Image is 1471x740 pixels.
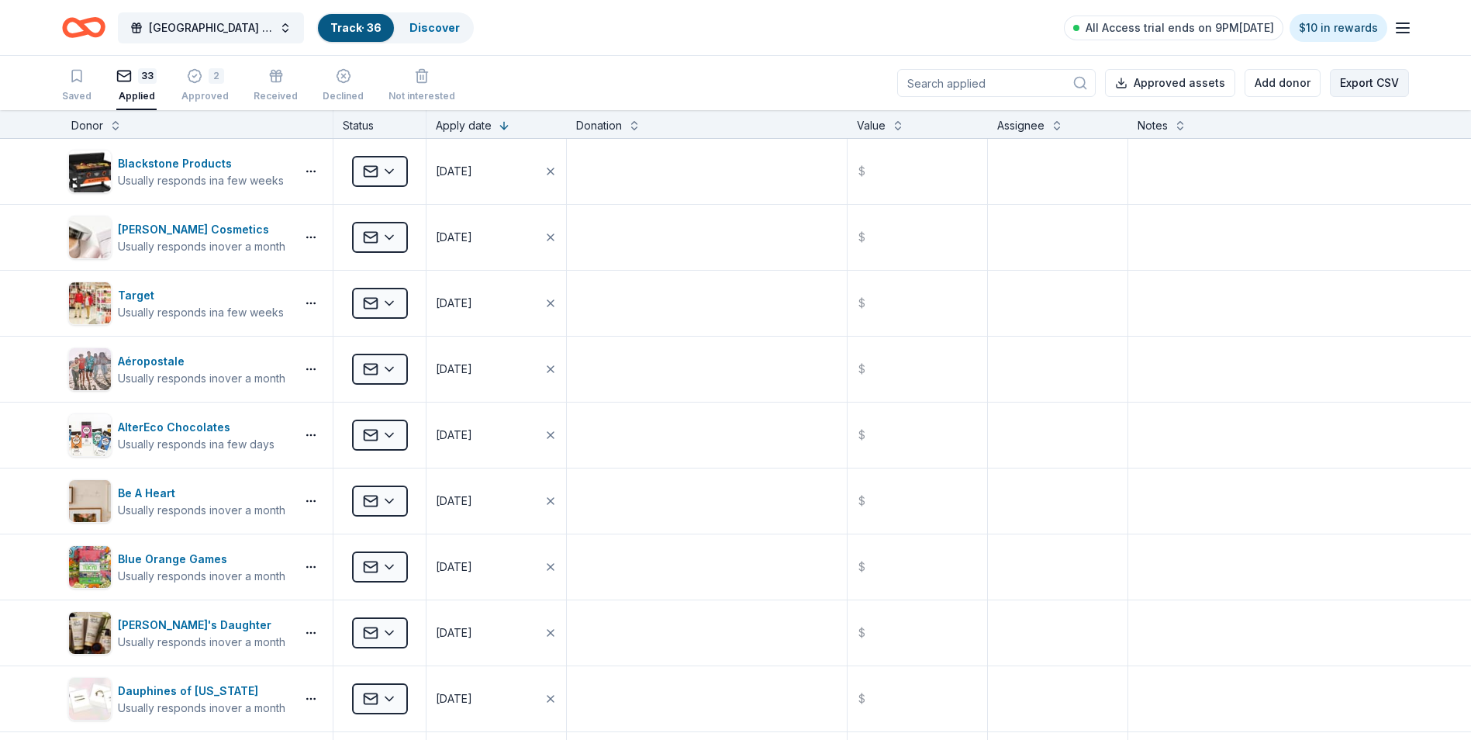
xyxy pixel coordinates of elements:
div: [DATE] [436,294,472,313]
button: [DATE] [426,139,566,204]
img: Image for Blue Orange Games [69,546,111,588]
div: Be A Heart [118,484,285,503]
img: Image for Aéropostale [69,348,111,390]
button: Image for AéropostaleAéropostaleUsually responds inover a month [68,348,289,391]
button: Approved assets [1105,69,1235,97]
div: [DATE] [436,624,472,642]
div: Blue Orange Games [118,550,285,569]
a: All Access trial ends on 9PM[DATE] [1064,16,1283,40]
div: Status [333,110,426,138]
div: Notes [1138,116,1168,135]
div: [DATE] [436,162,472,181]
div: [DATE] [436,558,472,576]
button: Declined [323,62,364,110]
button: Export CSV [1330,69,1409,97]
div: Usually responds in a few days [118,437,275,452]
div: [DATE] [436,492,472,510]
div: Usually responds in over a month [118,371,285,386]
button: Image for Blue Orange GamesBlue Orange GamesUsually responds inover a month [68,545,289,589]
div: 33 [138,68,157,84]
div: Usually responds in over a month [118,700,285,716]
img: Image for Carol's Daughter [69,612,111,654]
img: Image for Target [69,282,111,324]
a: $10 in rewards [1290,14,1387,42]
div: Applied [116,90,157,102]
div: Usually responds in over a month [118,635,285,650]
div: Not interested [388,90,455,102]
button: [GEOGRAPHIC_DATA] for [MEDICAL_DATA] Golf Tournament Fundraiser [118,12,304,43]
img: Image for Be A Heart [69,480,111,522]
div: Donation [576,116,622,135]
img: Image for Blackstone Products [69,150,111,192]
span: All Access trial ends on 9PM[DATE] [1086,19,1274,37]
div: [DATE] [436,360,472,379]
div: Assignee [997,116,1045,135]
button: Track· 36Discover [316,12,474,43]
div: [DATE] [436,426,472,444]
button: Add donor [1245,69,1321,97]
button: Received [254,62,298,110]
span: [GEOGRAPHIC_DATA] for [MEDICAL_DATA] Golf Tournament Fundraiser [149,19,273,37]
div: Usually responds in a few weeks [118,305,284,320]
button: [DATE] [426,469,566,534]
div: Dauphines of [US_STATE] [118,682,285,700]
button: [DATE] [426,666,566,731]
button: Not interested [388,62,455,110]
div: 2 [209,68,224,84]
button: [DATE] [426,534,566,600]
button: Image for Carol's Daughter[PERSON_NAME]'s DaughterUsually responds inover a month [68,611,289,655]
button: [DATE] [426,403,566,468]
div: Donor [71,116,103,135]
a: Track· 36 [330,21,382,34]
img: Image for AlterEco Chocolates [69,414,111,456]
div: [PERSON_NAME] Cosmetics [118,220,285,239]
div: [DATE] [436,228,472,247]
div: Approved [181,90,229,102]
button: [DATE] [426,271,566,336]
div: [DATE] [436,690,472,708]
div: AlterEco Chocolates [118,418,275,437]
input: Search applied [897,69,1096,97]
button: [DATE] [426,205,566,270]
button: 33Applied [116,62,157,110]
div: Received [254,90,298,102]
div: Usually responds in over a month [118,239,285,254]
button: Image for Laura Mercier Cosmetics[PERSON_NAME] CosmeticsUsually responds inover a month [68,216,289,259]
div: Blackstone Products [118,154,284,173]
button: Image for Be A HeartBe A HeartUsually responds inover a month [68,479,289,523]
a: Discover [409,21,460,34]
button: Image for AlterEco ChocolatesAlterEco ChocolatesUsually responds ina few days [68,413,289,457]
button: Image for Blackstone ProductsBlackstone ProductsUsually responds ina few weeks [68,150,289,193]
div: Value [857,116,886,135]
button: Saved [62,62,92,110]
div: Declined [323,90,364,102]
button: [DATE] [426,337,566,402]
div: Apply date [436,116,492,135]
div: Saved [62,90,92,102]
img: Image for Dauphines of New York [69,678,111,720]
button: Image for TargetTargetUsually responds ina few weeks [68,282,289,325]
div: Usually responds in over a month [118,569,285,584]
button: [DATE] [426,600,566,666]
div: Aéropostale [118,352,285,371]
img: Image for Laura Mercier Cosmetics [69,216,111,258]
div: [PERSON_NAME]'s Daughter [118,616,285,635]
div: Usually responds in over a month [118,503,285,518]
a: Home [62,9,105,46]
button: Image for Dauphines of New YorkDauphines of [US_STATE]Usually responds inover a month [68,677,289,721]
div: Target [118,286,284,305]
div: Usually responds in a few weeks [118,173,284,188]
button: 2Approved [181,62,229,110]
